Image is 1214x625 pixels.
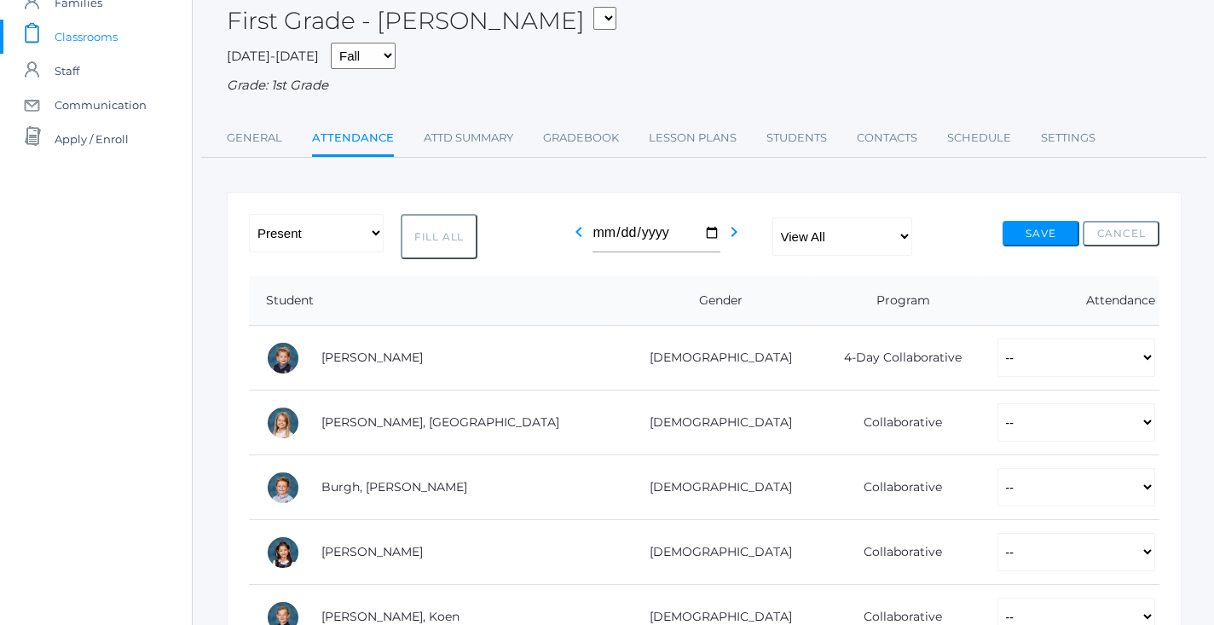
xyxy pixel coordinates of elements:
a: [PERSON_NAME], [GEOGRAPHIC_DATA] [321,414,559,430]
a: Schedule [947,121,1011,155]
td: [DEMOGRAPHIC_DATA] [616,326,813,391]
button: Save [1003,221,1079,246]
td: [DEMOGRAPHIC_DATA] [616,391,813,455]
i: chevron_right [724,222,744,242]
h2: First Grade - [PERSON_NAME] [227,8,616,34]
a: [PERSON_NAME], Koen [321,609,460,624]
a: Attendance [312,121,394,158]
td: [DEMOGRAPHIC_DATA] [616,455,813,520]
a: chevron_right [724,229,744,246]
th: Program [813,276,980,326]
div: Isla Armstrong [266,406,300,440]
div: Whitney Chea [266,535,300,570]
td: [DEMOGRAPHIC_DATA] [616,520,813,585]
div: Gibson Burgh [266,471,300,505]
a: Settings [1041,121,1095,155]
a: chevron_left [569,229,589,246]
th: Gender [616,276,813,326]
a: [PERSON_NAME] [321,544,423,559]
a: Burgh, [PERSON_NAME] [321,479,467,495]
a: General [227,121,282,155]
td: 4-Day Collaborative [813,326,980,391]
span: Apply / Enroll [55,122,129,156]
td: Collaborative [813,455,980,520]
a: Students [766,121,827,155]
td: Collaborative [813,520,980,585]
a: Contacts [857,121,917,155]
button: Cancel [1083,221,1159,246]
span: Communication [55,88,147,122]
a: Attd Summary [424,121,513,155]
div: Grade: 1st Grade [227,76,1182,95]
div: Nolan Alstot [266,341,300,375]
span: Classrooms [55,20,118,54]
i: chevron_left [569,222,589,242]
span: [DATE]-[DATE] [227,48,319,64]
th: Attendance [980,276,1159,326]
th: Student [249,276,616,326]
a: Lesson Plans [649,121,737,155]
button: Fill All [401,214,477,259]
span: Staff [55,54,79,88]
a: [PERSON_NAME] [321,350,423,365]
a: Gradebook [543,121,619,155]
td: Collaborative [813,391,980,455]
